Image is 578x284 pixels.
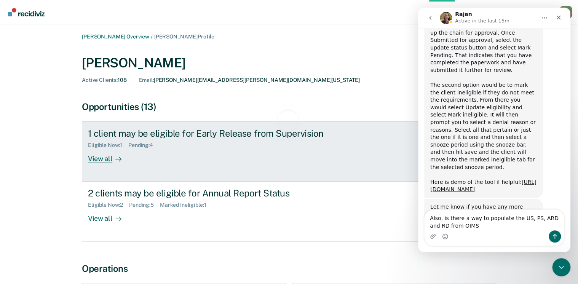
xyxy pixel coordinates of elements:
[6,191,146,229] div: Rajan says…
[88,208,131,223] div: View all
[88,142,128,148] div: Eligible Now : 1
[160,202,212,208] div: Marked Ineligible : 1
[552,258,570,276] iframe: Intercom live chat
[82,182,496,241] a: 2 clients may be eligible for Annual Report StatusEligible Now:2Pending:5Marked Ineligible:1View all
[88,188,355,199] div: 2 clients may be eligible for Annual Report Status
[129,202,160,208] div: Pending : 5
[82,77,127,83] div: 108
[88,148,131,163] div: View all
[6,191,125,215] div: Let me know if you have any more questions!
[560,6,572,18] div: J M
[24,226,30,232] button: Emoji picker
[6,202,146,223] textarea: Message…
[82,263,496,274] div: Operations
[82,55,496,71] div: [PERSON_NAME]
[139,77,360,83] div: [PERSON_NAME][EMAIL_ADDRESS][PERSON_NAME][DOMAIN_NAME][US_STATE]
[418,8,570,252] iframe: Intercom live chat
[139,77,154,83] span: Email :
[12,226,18,232] button: Upload attachment
[131,223,143,235] button: Send a message…
[82,77,118,83] span: Active Clients :
[8,8,45,16] img: Recidiviz
[149,34,154,40] span: /
[88,128,355,139] div: 1 client may be eligible for Early Release from Supervision
[88,202,129,208] div: Eligible Now : 2
[82,101,496,112] div: Opportunities (13)
[82,121,496,182] a: 1 client may be eligible for Early Release from SupervisionEligible Now:1Pending:4View all
[82,34,149,40] a: [PERSON_NAME] Overview
[154,34,214,40] span: [PERSON_NAME] Profile
[560,6,572,18] button: Profile dropdown button
[12,196,119,211] div: Let me know if you have any more questions!
[128,142,159,148] div: Pending : 4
